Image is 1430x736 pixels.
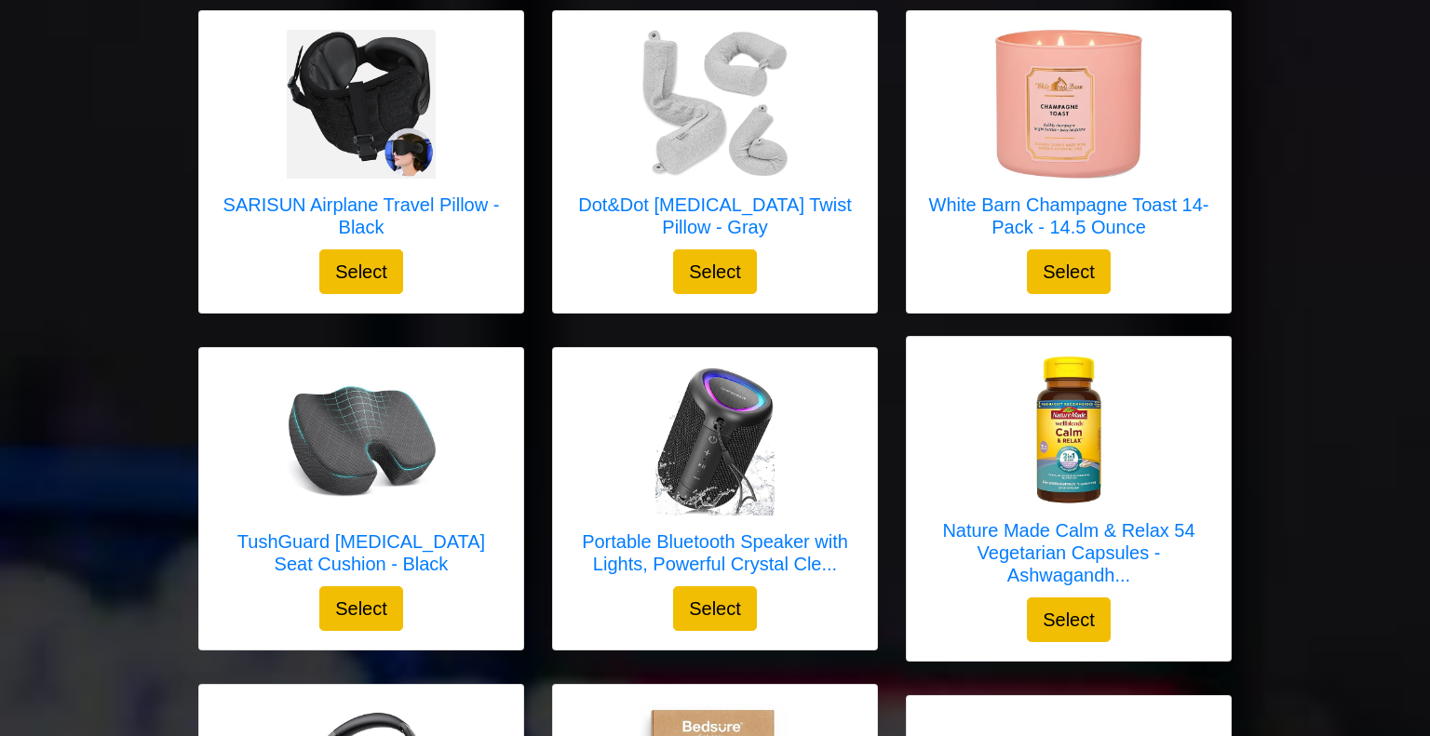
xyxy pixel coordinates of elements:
[673,586,757,631] button: Select
[925,30,1212,249] a: White Barn Champagne Toast 14-Pack - 14.5 Ounce White Barn Champagne Toast 14-Pack - 14.5 Ounce
[925,355,1212,597] a: Nature Made Calm & Relax 54 Vegetarian Capsules - Ashwagandha, Magnesium Nature Made Calm & Relax...
[641,367,789,515] img: Portable Bluetooth Speaker with Lights, Powerful Crystal Clear Sound, IPX5 Waterproof, All Day Pl...
[1027,249,1111,294] button: Select
[319,249,403,294] button: Select
[994,30,1143,179] img: White Barn Champagne Toast 14-Pack - 14.5 Ounce
[925,194,1212,238] h5: White Barn Champagne Toast 14-Pack - 14.5 Ounce
[218,194,505,238] h5: SARISUN Airplane Travel Pillow - Black
[218,30,505,249] a: SARISUN Airplane Travel Pillow - Black SARISUN Airplane Travel Pillow - Black
[641,30,789,179] img: Dot&Dot Memory Foam Twist Pillow - Gray
[1027,597,1111,642] button: Select
[287,30,436,179] img: SARISUN Airplane Travel Pillow - Black
[673,249,757,294] button: Select
[572,367,858,586] a: Portable Bluetooth Speaker with Lights, Powerful Crystal Clear Sound, IPX5 Waterproof, All Day Pl...
[572,30,858,249] a: Dot&Dot Memory Foam Twist Pillow - Gray Dot&Dot [MEDICAL_DATA] Twist Pillow - Gray
[572,194,858,238] h5: Dot&Dot [MEDICAL_DATA] Twist Pillow - Gray
[994,355,1143,504] img: Nature Made Calm & Relax 54 Vegetarian Capsules - Ashwagandha, Magnesium
[319,586,403,631] button: Select
[218,367,505,586] a: TushGuard Memory Foam Seat Cushion - Black TushGuard [MEDICAL_DATA] Seat Cushion - Black
[925,519,1212,586] h5: Nature Made Calm & Relax 54 Vegetarian Capsules - Ashwagandh...
[218,530,505,575] h5: TushGuard [MEDICAL_DATA] Seat Cushion - Black
[287,367,436,515] img: TushGuard Memory Foam Seat Cushion - Black
[572,530,858,575] h5: Portable Bluetooth Speaker with Lights, Powerful Crystal Cle...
